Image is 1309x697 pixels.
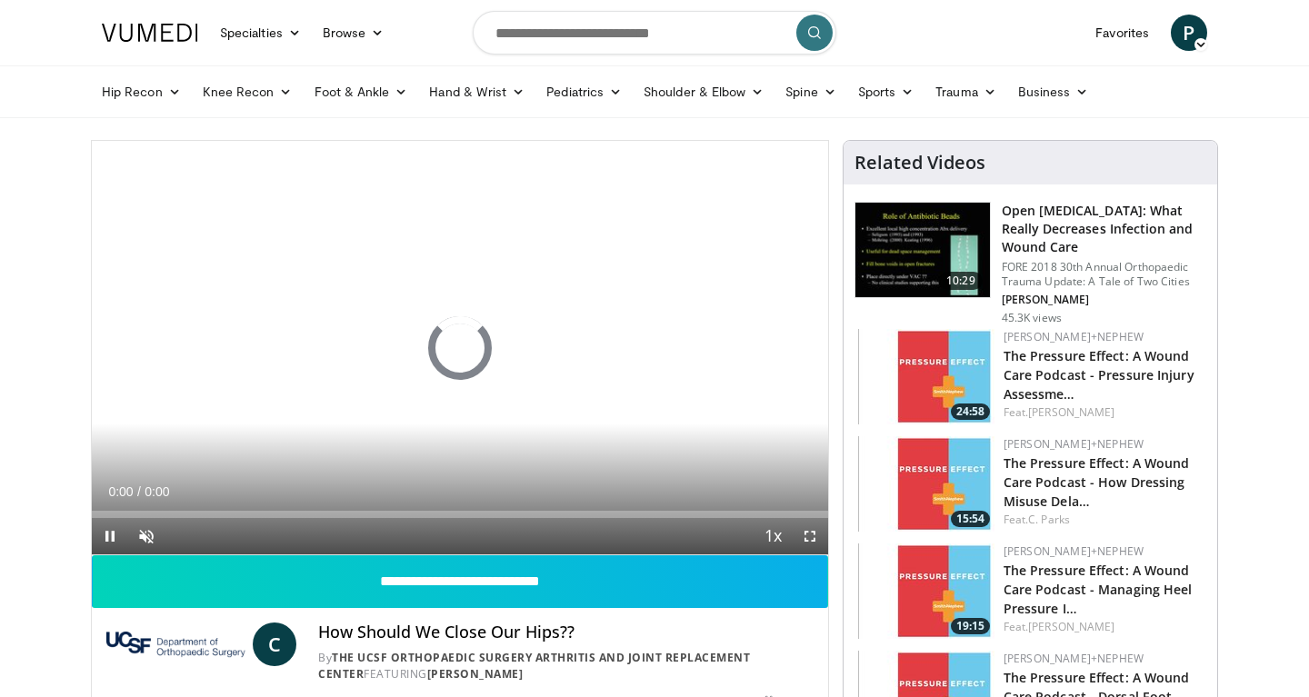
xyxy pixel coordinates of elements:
[633,74,774,110] a: Shoulder & Elbow
[1002,260,1206,289] p: FORE 2018 30th Annual Orthopaedic Trauma Update: A Tale of Two Cities
[1004,404,1203,421] div: Feat.
[312,15,395,51] a: Browse
[318,650,750,682] a: The UCSF Orthopaedic Surgery Arthritis and Joint Replacement Center
[1007,74,1100,110] a: Business
[774,74,846,110] a: Spine
[1004,347,1194,403] a: The Pressure Effect: A Wound Care Podcast - Pressure Injury Assessme…
[854,202,1206,325] a: 10:29 Open [MEDICAL_DATA]: What Really Decreases Infection and Wound Care FORE 2018 30th Annual O...
[418,74,535,110] a: Hand & Wrist
[1171,15,1207,51] a: P
[858,329,994,424] img: 2a658e12-bd38-46e9-9f21-8239cc81ed40.150x105_q85_crop-smart_upscale.jpg
[91,74,192,110] a: Hip Recon
[1084,15,1160,51] a: Favorites
[137,484,141,499] span: /
[755,518,792,554] button: Playback Rate
[1004,329,1144,344] a: [PERSON_NAME]+Nephew
[1002,311,1062,325] p: 45.3K views
[128,518,165,554] button: Unmute
[318,622,813,642] h4: How Should We Close Our Hips??
[427,666,524,682] a: [PERSON_NAME]
[951,618,990,634] span: 19:15
[858,436,994,532] img: 61e02083-5525-4adc-9284-c4ef5d0bd3c4.150x105_q85_crop-smart_upscale.jpg
[253,622,296,666] a: C
[473,11,836,55] input: Search topics, interventions
[1002,293,1206,307] p: [PERSON_NAME]
[858,329,994,424] a: 24:58
[1004,619,1203,635] div: Feat.
[858,436,994,532] a: 15:54
[1004,651,1144,666] a: [PERSON_NAME]+Nephew
[1004,562,1193,617] a: The Pressure Effect: A Wound Care Podcast - Managing Heel Pressure I…
[92,518,128,554] button: Pause
[1028,404,1114,420] a: [PERSON_NAME]
[1004,543,1144,559] a: [PERSON_NAME]+Nephew
[1002,202,1206,256] h3: Open [MEDICAL_DATA]: What Really Decreases Infection and Wound Care
[209,15,312,51] a: Specialties
[1004,454,1190,510] a: The Pressure Effect: A Wound Care Podcast - How Dressing Misuse Dela…
[92,511,828,518] div: Progress Bar
[1028,512,1070,527] a: C. Parks
[951,403,990,420] span: 24:58
[1004,436,1144,452] a: [PERSON_NAME]+Nephew
[939,272,983,290] span: 10:29
[924,74,1007,110] a: Trauma
[145,484,169,499] span: 0:00
[1028,619,1114,634] a: [PERSON_NAME]
[106,622,245,666] img: The UCSF Orthopaedic Surgery Arthritis and Joint Replacement Center
[858,543,994,639] img: 60a7b2e5-50df-40c4-868a-521487974819.150x105_q85_crop-smart_upscale.jpg
[792,518,828,554] button: Fullscreen
[92,141,828,555] video-js: Video Player
[951,511,990,527] span: 15:54
[192,74,304,110] a: Knee Recon
[858,543,994,639] a: 19:15
[102,24,198,42] img: VuMedi Logo
[108,484,133,499] span: 0:00
[1004,512,1203,528] div: Feat.
[855,203,990,297] img: ded7be61-cdd8-40fc-98a3-de551fea390e.150x105_q85_crop-smart_upscale.jpg
[304,74,419,110] a: Foot & Ankle
[535,74,633,110] a: Pediatrics
[854,152,985,174] h4: Related Videos
[318,650,813,682] div: By FEATURING
[847,74,925,110] a: Sports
